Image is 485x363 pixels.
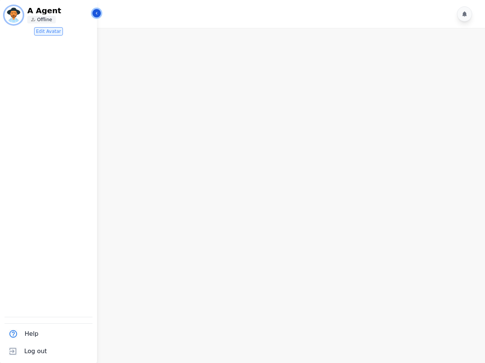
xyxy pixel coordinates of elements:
span: Log out [24,347,47,356]
p: A Agent [27,7,92,14]
button: Help [5,325,40,343]
button: Log out [5,343,48,360]
p: Offline [37,17,52,23]
button: Edit Avatar [34,27,63,36]
img: person [31,17,36,22]
img: Bordered avatar [5,6,23,24]
span: Help [25,329,38,338]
